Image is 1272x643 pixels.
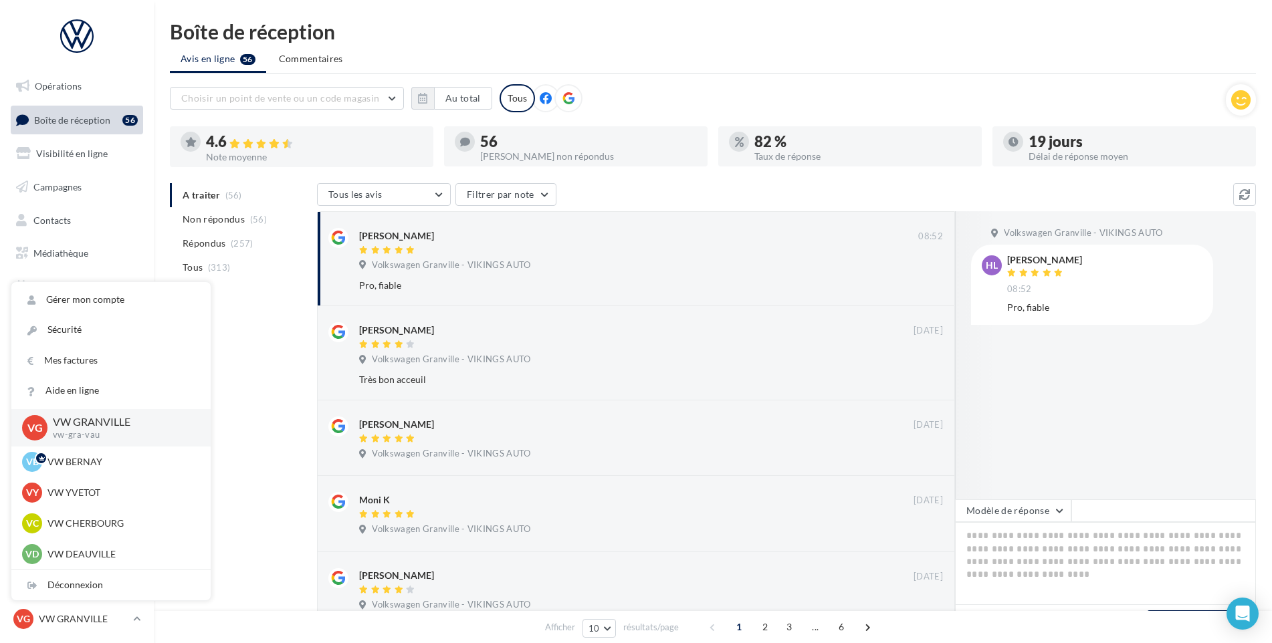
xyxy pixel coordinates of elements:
span: Boîte de réception [34,114,110,125]
div: Déconnexion [11,570,211,600]
span: VB [26,455,39,469]
div: [PERSON_NAME] [359,418,434,431]
span: 6 [831,616,852,638]
span: Campagnes [33,181,82,192]
a: Boîte de réception56 [8,106,146,134]
span: HL [986,259,998,272]
span: 1 [728,616,750,638]
span: VD [25,547,39,561]
button: Au total [411,87,492,110]
div: Pro, fiable [1007,301,1202,314]
a: Sécurité [11,315,211,345]
span: [DATE] [914,325,943,337]
span: Opérations [35,80,82,92]
span: [DATE] [914,419,943,431]
div: Très bon acceuil [359,373,856,386]
div: [PERSON_NAME] [359,324,434,337]
span: [DATE] [914,571,943,583]
div: Taux de réponse [754,152,971,161]
div: [PERSON_NAME] non répondus [480,152,697,161]
span: Visibilité en ligne [36,148,108,159]
a: VG VW GRANVILLE [11,606,143,632]
span: Volkswagen Granville - VIKINGS AUTO [1004,227,1162,239]
div: [PERSON_NAME] [1007,255,1082,265]
div: Boîte de réception [170,21,1256,41]
p: VW GRANVILLE [53,414,189,430]
div: Délai de réponse moyen [1029,152,1245,161]
span: Tous [183,261,203,274]
span: (313) [208,262,231,273]
button: Tous les avis [317,183,451,206]
button: Au total [434,87,492,110]
span: [DATE] [914,495,943,507]
div: Open Intercom Messenger [1227,598,1259,630]
span: Choisir un point de vente ou un code magasin [181,92,379,104]
span: 08:52 [918,231,943,243]
a: ASSETS PERSONNALISABLES [8,306,146,346]
div: Moni K [359,493,390,507]
button: Modèle de réponse [955,499,1071,522]
span: Répondus [183,237,226,250]
span: Tous les avis [328,188,383,200]
span: Volkswagen Granville - VIKINGS AUTO [372,523,530,535]
a: Opérations [8,72,146,100]
p: vw-gra-vau [53,429,189,441]
a: Campagnes [8,173,146,201]
a: Calendrier [8,273,146,301]
span: 10 [589,623,600,634]
span: Volkswagen Granville - VIKINGS AUTO [372,448,530,460]
span: Médiathèque [33,247,88,259]
div: Note moyenne [206,152,423,162]
div: Tous [500,84,535,112]
span: VG [17,612,30,626]
button: Filtrer par note [455,183,556,206]
div: [PERSON_NAME] [359,569,434,582]
p: VW YVETOT [47,486,195,499]
span: Volkswagen Granville - VIKINGS AUTO [372,259,530,271]
span: Commentaires [279,52,343,66]
a: Mes factures [11,346,211,376]
span: Volkswagen Granville - VIKINGS AUTO [372,354,530,366]
span: Contacts [33,214,71,225]
span: Afficher [545,621,575,634]
button: Choisir un point de vente ou un code magasin [170,87,404,110]
span: (56) [250,214,267,225]
p: VW CHERBOURG [47,517,195,530]
span: VC [26,517,39,530]
p: VW GRANVILLE [39,612,128,626]
span: 2 [754,616,776,638]
a: Médiathèque [8,239,146,267]
span: Volkswagen Granville - VIKINGS AUTO [372,599,530,611]
p: VW DEAUVILLE [47,547,195,561]
a: Visibilité en ligne [8,140,146,168]
span: résultats/page [623,621,679,634]
div: 4.6 [206,134,423,150]
div: 56 [480,134,697,149]
a: Gérer mon compte [11,285,211,315]
div: Pro, fiable [359,279,856,292]
div: [PERSON_NAME] [359,229,434,243]
span: Calendrier [33,281,78,292]
p: VW BERNAY [47,455,195,469]
div: 56 [122,115,138,126]
a: Aide en ligne [11,376,211,406]
span: 08:52 [1007,283,1032,295]
div: 82 % [754,134,971,149]
span: VG [27,420,43,435]
span: (257) [231,238,253,249]
span: Non répondus [183,213,245,226]
span: 3 [778,616,800,638]
button: 10 [582,619,617,638]
span: ... [805,616,826,638]
span: VY [26,486,39,499]
div: 19 jours [1029,134,1245,149]
a: Contacts [8,207,146,235]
